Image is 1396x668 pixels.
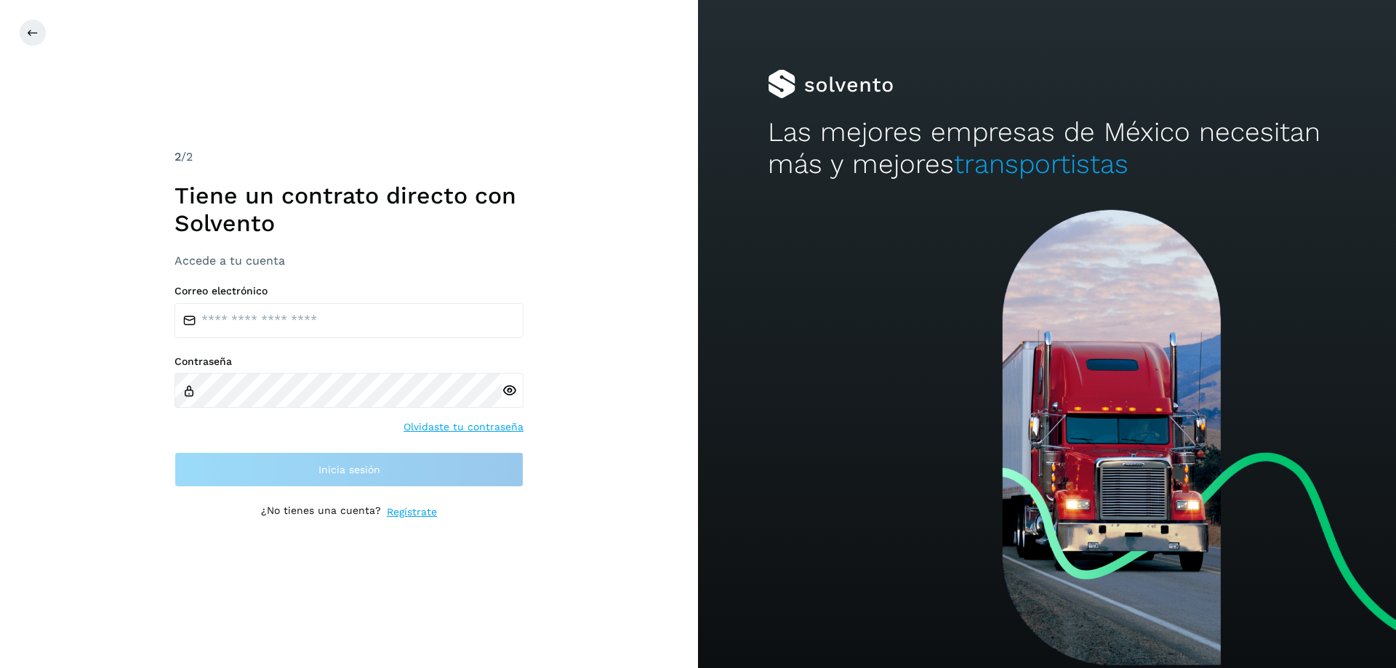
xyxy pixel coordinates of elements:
h1: Tiene un contrato directo con Solvento [174,182,523,238]
a: Regístrate [387,504,437,520]
label: Contraseña [174,355,523,368]
button: Inicia sesión [174,452,523,487]
span: transportistas [954,148,1128,180]
div: /2 [174,148,523,166]
span: 2 [174,150,181,164]
h3: Accede a tu cuenta [174,254,523,267]
p: ¿No tienes una cuenta? [261,504,381,520]
h2: Las mejores empresas de México necesitan más y mejores [768,116,1326,181]
label: Correo electrónico [174,285,523,297]
span: Inicia sesión [318,464,380,475]
a: Olvidaste tu contraseña [404,419,523,435]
